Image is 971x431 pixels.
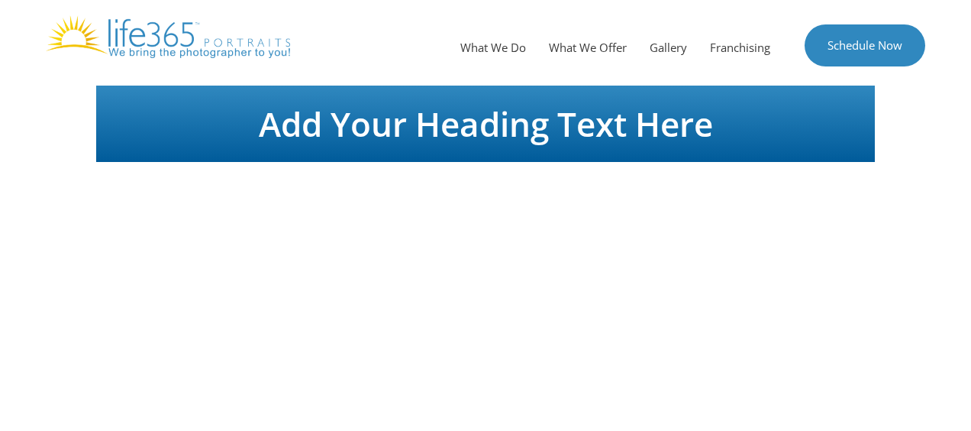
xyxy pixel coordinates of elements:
[805,24,925,66] a: Schedule Now
[104,107,867,141] h1: Add Your Heading Text Here
[104,170,867,399] iframe: Browser not compatible.
[698,24,782,70] a: Franchising
[46,15,290,58] img: Life365
[449,24,537,70] a: What We Do
[537,24,638,70] a: What We Offer
[638,24,698,70] a: Gallery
